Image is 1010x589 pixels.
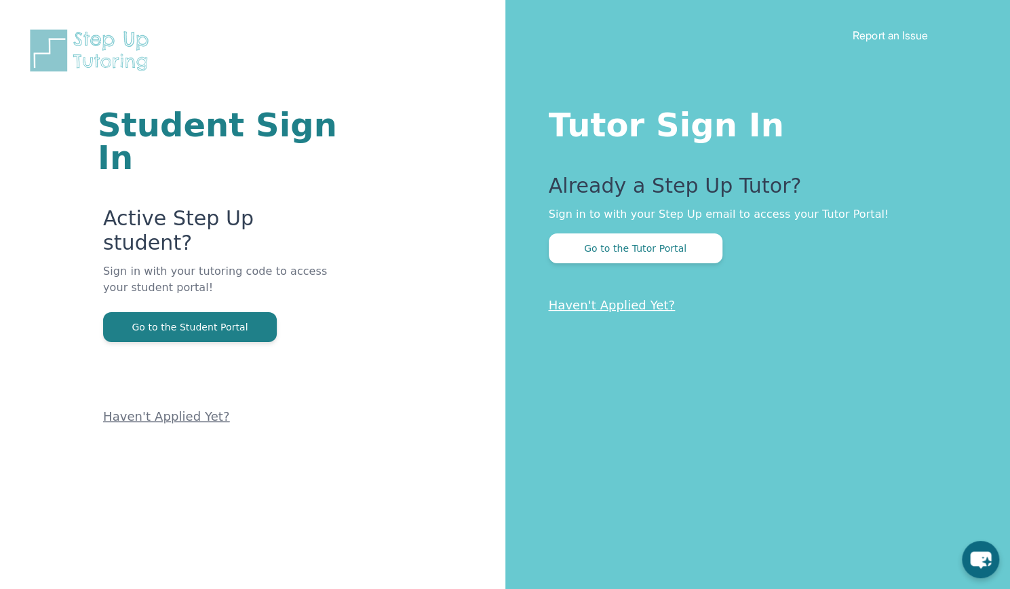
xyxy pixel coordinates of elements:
[549,233,722,263] button: Go to the Tutor Portal
[549,242,722,254] a: Go to the Tutor Portal
[27,27,157,74] img: Step Up Tutoring horizontal logo
[549,206,956,223] p: Sign in to with your Step Up email to access your Tutor Portal!
[549,174,956,206] p: Already a Step Up Tutor?
[103,320,277,333] a: Go to the Student Portal
[98,109,343,174] h1: Student Sign In
[103,409,230,423] a: Haven't Applied Yet?
[103,206,343,263] p: Active Step Up student?
[103,263,343,312] p: Sign in with your tutoring code to access your student portal!
[549,298,676,312] a: Haven't Applied Yet?
[962,541,999,578] button: chat-button
[549,103,956,141] h1: Tutor Sign In
[103,312,277,342] button: Go to the Student Portal
[853,28,928,42] a: Report an Issue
